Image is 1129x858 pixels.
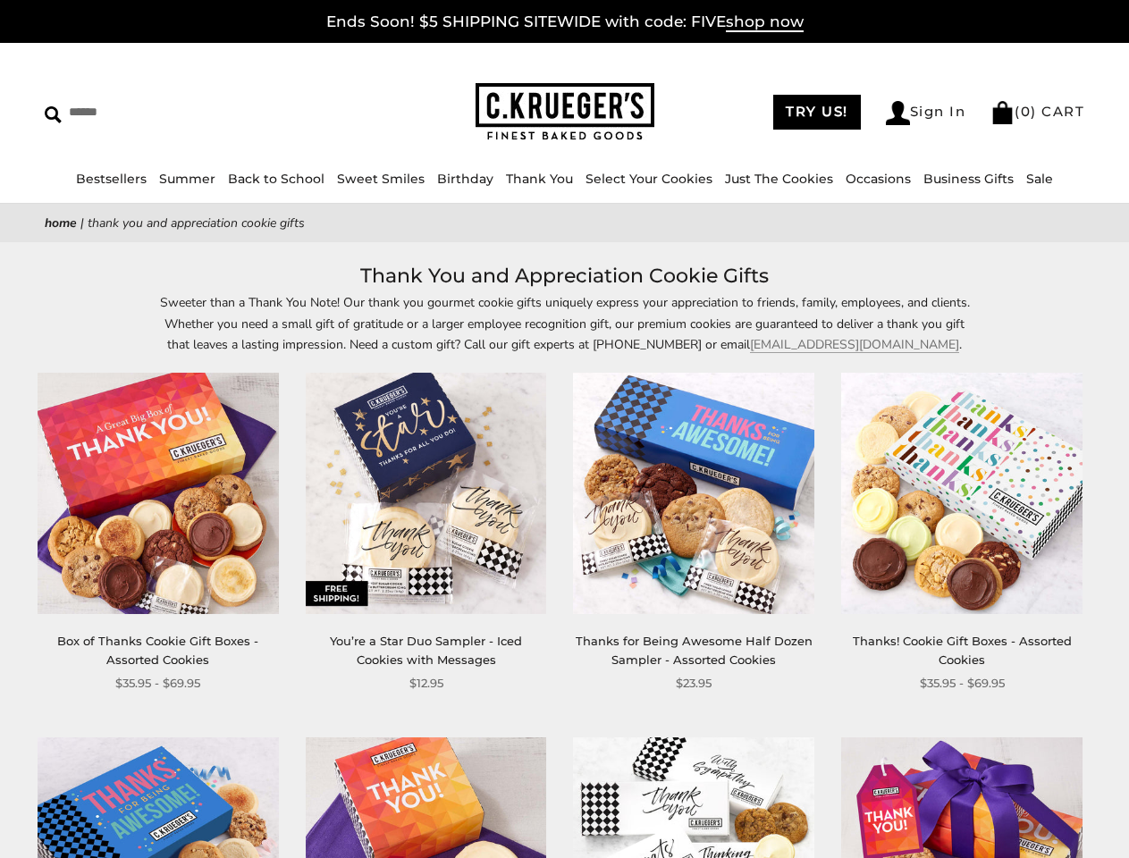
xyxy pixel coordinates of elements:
a: Thank You [506,171,573,187]
a: Birthday [437,171,493,187]
a: You’re a Star Duo Sampler - Iced Cookies with Messages [330,634,522,667]
a: Thanks! Cookie Gift Boxes - Assorted Cookies [853,634,1072,667]
nav: breadcrumbs [45,213,1084,233]
a: [EMAIL_ADDRESS][DOMAIN_NAME] [750,336,959,353]
a: Summer [159,171,215,187]
img: Thanks for Being Awesome Half Dozen Sampler - Assorted Cookies [573,373,814,614]
span: $12.95 [409,674,443,693]
img: Account [886,101,910,125]
input: Search [45,98,282,126]
a: Sweet Smiles [337,171,425,187]
img: Box of Thanks Cookie Gift Boxes - Assorted Cookies [38,373,279,614]
a: Business Gifts [923,171,1014,187]
a: (0) CART [990,103,1084,120]
span: $23.95 [676,674,712,693]
a: TRY US! [773,95,861,130]
a: Back to School [228,171,324,187]
a: Select Your Cookies [586,171,712,187]
span: | [80,214,84,231]
a: Thanks for Being Awesome Half Dozen Sampler - Assorted Cookies [576,634,813,667]
h1: Thank You and Appreciation Cookie Gifts [72,260,1057,292]
img: Bag [990,101,1015,124]
img: You’re a Star Duo Sampler - Iced Cookies with Messages [306,373,547,614]
span: $35.95 - $69.95 [920,674,1005,693]
span: Thank You and Appreciation Cookie Gifts [88,214,305,231]
span: 0 [1021,103,1032,120]
span: shop now [726,13,804,32]
a: Sign In [886,101,966,125]
img: C.KRUEGER'S [476,83,654,141]
span: $35.95 - $69.95 [115,674,200,693]
a: Bestsellers [76,171,147,187]
a: Home [45,214,77,231]
img: Thanks! Cookie Gift Boxes - Assorted Cookies [841,373,1083,614]
a: Box of Thanks Cookie Gift Boxes - Assorted Cookies [57,634,258,667]
p: Sweeter than a Thank You Note! Our thank you gourmet cookie gifts uniquely express your appreciat... [154,292,976,354]
a: Ends Soon! $5 SHIPPING SITEWIDE with code: FIVEshop now [326,13,804,32]
a: Just The Cookies [725,171,833,187]
a: Sale [1026,171,1053,187]
a: Occasions [846,171,911,187]
img: Search [45,106,62,123]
